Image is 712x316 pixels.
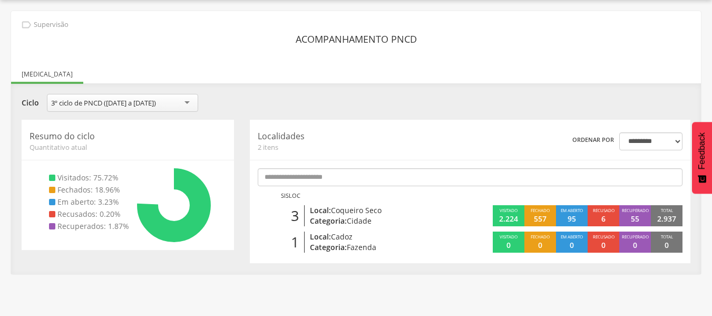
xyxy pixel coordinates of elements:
[622,234,649,240] span: Recuperado
[531,207,550,213] span: Fechado
[49,173,129,183] li: Visitados: 75.72%
[291,206,299,226] span: 3
[281,191,300,200] p: Sisloc
[534,214,547,224] p: 557
[51,98,156,108] div: 3º ciclo de PNCD ([DATE] a [DATE])
[49,197,129,207] li: Em aberto: 3.23%
[601,240,606,251] p: 0
[331,232,353,242] span: Cadoz
[30,130,226,142] p: Resumo do ciclo
[665,240,669,251] p: 0
[538,240,542,251] p: 0
[499,214,518,224] p: 2.224
[22,98,39,108] label: Ciclo
[49,209,129,219] li: Recusados: 0.20%
[572,136,614,144] label: Ordenar por
[622,207,649,213] span: Recuperado
[258,142,438,152] span: 2 itens
[568,214,576,224] p: 95
[347,216,372,226] span: Cidade
[570,240,574,251] p: 0
[49,185,129,195] li: Fechados: 18.96%
[49,221,129,232] li: Recuperados: 1.87%
[310,205,450,216] p: Local:
[258,130,438,142] p: Localidades
[500,234,518,240] span: Visitado
[561,207,583,213] span: Em aberto
[310,242,450,253] p: Categoria:
[347,242,376,252] span: Fazenda
[631,214,639,224] p: 55
[692,122,712,194] button: Feedback - Mostrar pesquisa
[661,207,673,213] span: Total
[331,205,382,215] span: Coqueiro Seco
[657,214,676,224] p: 2.937
[310,232,450,242] p: Local:
[601,214,606,224] p: 6
[697,132,707,169] span: Feedback
[500,207,518,213] span: Visitado
[30,142,226,152] span: Quantitativo atual
[296,30,417,49] header: Acompanhamento PNCD
[34,21,69,29] p: Supervisão
[310,216,450,226] p: Categoria:
[506,240,511,251] p: 0
[661,234,673,240] span: Total
[561,234,583,240] span: Em aberto
[531,234,550,240] span: Fechado
[21,19,32,31] i: 
[291,232,299,253] span: 1
[593,207,615,213] span: Recusado
[593,234,615,240] span: Recusado
[633,240,637,251] p: 0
